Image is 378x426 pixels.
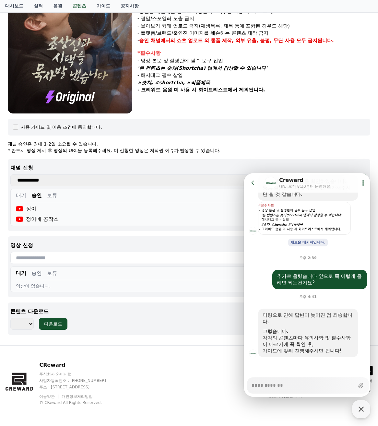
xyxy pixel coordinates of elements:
p: - [137,37,370,44]
button: 다운로드 [39,318,67,330]
em: #숏챠, #shortcha, #작품제목 [137,80,210,86]
a: 개인정보처리방침 [62,394,93,399]
strong: 승인된 채널에만 업로드 가능 [139,8,203,14]
div: 다운로드 [44,321,62,327]
p: CReward [39,361,118,369]
div: 정이네 공작소 [16,215,59,223]
button: 보류 [47,192,57,199]
button: 승인 [31,192,42,199]
p: - 영상 본문 및 설명란에 필수 문구 삽입 [137,57,370,65]
button: 대기 [16,269,26,277]
button: 대기 [16,192,26,199]
div: 영상이 없습니다. [16,283,362,289]
iframe: Channel chat [244,173,370,397]
p: 채널 신청 [10,164,368,172]
p: © CReward All Rights Reserved. [39,400,118,405]
p: * 반드시 영상 게시 후 영상의 URL을 등록해주세요. 미 신청한 영상은 저작권 이슈가 발생할 수 있습니다. [8,147,370,154]
p: 주소 : [STREET_ADDRESS] [39,385,118,390]
p: - 플랫폼/브랜드/출연진 이미지를 훼손하는 콘텐츠 제작 금지 [137,30,370,37]
div: 정이 [16,205,36,213]
div: 사용 가이드 및 이용 조건에 동의합니다. [21,124,102,130]
div: *필수사항 [137,49,370,57]
strong: - 크리워드 음원 미 사용 시 화이트리스트에서 제외됩니다. [137,87,265,93]
p: - 결말/스포일러 노출 금지 [137,15,370,22]
p: 영상 신청 [10,242,368,249]
a: 이용약관 [39,394,60,399]
p: - 몰아보기 형태 업로드 금지(재생목록, 제목 등에 포함된 경우도 해당) [137,22,370,30]
button: 승인 [31,269,42,277]
p: - 해시태그 필수 삽입 [137,72,370,79]
p: 채널 승인은 최대 1-2일 소요될 수 있습니다. [8,141,370,147]
strong: 롱폼 제작, 외부 유출, 불펌, 무단 사용 모두 금지됩니다. [211,38,334,43]
p: 주식회사 와이피랩 [39,372,118,377]
em: '본 컨텐츠는 숏챠(Shortcha) 앱에서 감상할 수 있습니다' [137,65,267,71]
p: 콘텐츠 다운로드 [10,308,368,315]
button: 보류 [47,269,57,277]
strong: 승인 채널에서의 쇼츠 업로드 외 [139,38,209,43]
p: 사업자등록번호 : [PHONE_NUMBER] [39,378,118,383]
